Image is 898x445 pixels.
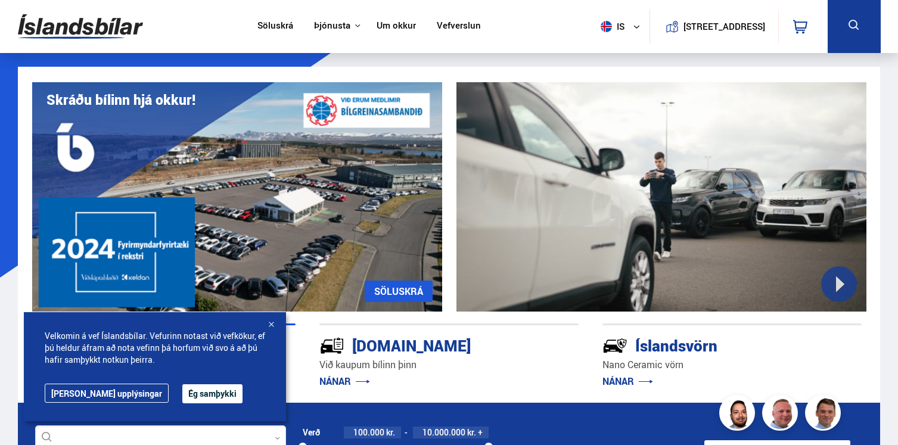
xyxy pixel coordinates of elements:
[602,333,627,358] img: -Svtn6bYgwAsiwNX.svg
[602,334,819,355] div: Íslandsvörn
[45,384,169,403] a: [PERSON_NAME] upplýsingar
[437,20,481,33] a: Vefverslun
[319,375,370,388] a: NÁNAR
[45,330,265,366] span: Velkomin á vef Íslandsbílar. Vefurinn notast við vefkökur, ef þú heldur áfram að nota vefinn þá h...
[319,334,536,355] div: [DOMAIN_NAME]
[18,7,143,46] img: G0Ugv5HjCgRt.svg
[467,428,476,437] span: kr.
[656,10,772,43] a: [STREET_ADDRESS]
[257,20,293,33] a: Söluskrá
[353,427,384,438] span: 100.000
[602,375,653,388] a: NÁNAR
[596,9,650,44] button: is
[377,20,416,33] a: Um okkur
[422,427,465,438] span: 10.000.000
[478,428,483,437] span: +
[601,21,612,32] img: svg+xml;base64,PHN2ZyB4bWxucz0iaHR0cDovL3d3dy53My5vcmcvMjAwMC9zdmciIHdpZHRoPSI1MTIiIGhlaWdodD0iNT...
[182,384,243,403] button: Ég samþykki
[314,20,350,32] button: Þjónusta
[688,21,761,32] button: [STREET_ADDRESS]
[365,281,433,302] a: SÖLUSKRÁ
[303,428,320,437] div: Verð
[386,428,395,437] span: kr.
[602,358,862,372] p: Nano Ceramic vörn
[764,397,800,432] img: siFngHWaQ9KaOqBr.png
[319,358,579,372] p: Við kaupum bílinn þinn
[721,397,757,432] img: nhp88E3Fdnt1Opn2.png
[46,92,195,108] h1: Skráðu bílinn hjá okkur!
[596,21,626,32] span: is
[807,397,843,432] img: FbJEzSuNWCJXmdc-.webp
[319,333,344,358] img: tr5P-W3DuiFaO7aO.svg
[32,82,442,312] img: eKx6w-_Home_640_.png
